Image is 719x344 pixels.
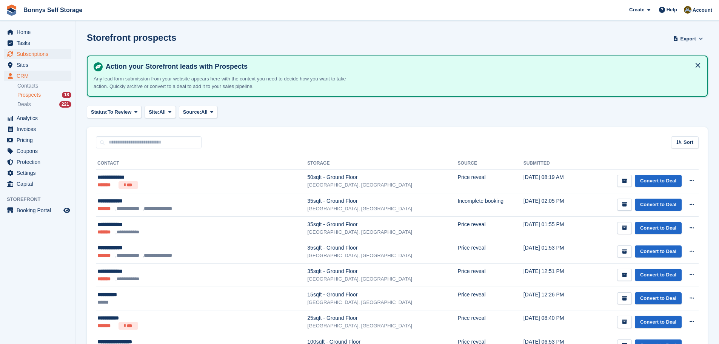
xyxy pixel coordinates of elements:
a: menu [4,124,71,134]
a: Convert to Deal [635,269,682,281]
span: Account [693,6,712,14]
div: [GEOGRAPHIC_DATA], [GEOGRAPHIC_DATA] [307,252,457,259]
span: Deals [17,101,31,108]
span: Status: [91,108,108,116]
a: menu [4,38,71,48]
td: Price reveal [458,170,523,193]
a: Convert to Deal [635,222,682,234]
span: Subscriptions [17,49,62,59]
span: Sites [17,60,62,70]
div: 25sqft - Ground Floor [307,314,457,322]
div: 221 [59,101,71,108]
button: Export [671,32,705,45]
span: Booking Portal [17,205,62,216]
span: Help [667,6,677,14]
a: menu [4,146,71,156]
span: Prospects [17,91,41,99]
a: menu [4,135,71,145]
div: [GEOGRAPHIC_DATA], [GEOGRAPHIC_DATA] [307,181,457,189]
td: Price reveal [458,264,523,287]
a: menu [4,205,71,216]
a: menu [4,168,71,178]
td: [DATE] 01:53 PM [523,240,582,263]
td: Price reveal [458,287,523,310]
button: Site: All [145,106,176,118]
td: Price reveal [458,216,523,240]
span: Storefront [7,196,75,203]
a: menu [4,113,71,123]
a: menu [4,27,71,37]
a: menu [4,157,71,167]
span: Home [17,27,62,37]
td: [DATE] 08:40 PM [523,310,582,334]
td: Price reveal [458,240,523,263]
a: menu [4,179,71,189]
a: Convert to Deal [635,199,682,211]
div: [GEOGRAPHIC_DATA], [GEOGRAPHIC_DATA] [307,322,457,330]
span: All [201,108,208,116]
a: Convert to Deal [635,175,682,187]
a: menu [4,49,71,59]
div: 35sqft - Ground Floor [307,267,457,275]
td: [DATE] 12:26 PM [523,287,582,310]
span: CRM [17,71,62,81]
th: Storage [307,157,457,170]
div: 50sqft - Ground Floor [307,173,457,181]
span: Source: [183,108,201,116]
span: Sort [684,139,693,146]
a: menu [4,60,71,70]
span: To Review [108,108,131,116]
div: 15sqft - Ground Floor [307,291,457,299]
span: Export [681,35,696,43]
span: All [159,108,166,116]
h1: Storefront prospects [87,32,176,43]
th: Submitted [523,157,582,170]
span: Tasks [17,38,62,48]
img: stora-icon-8386f47178a22dfd0bd8f6a31ec36ba5ce8667c1dd55bd0f319d3a0aa187defe.svg [6,5,17,16]
span: Create [629,6,644,14]
th: Source [458,157,523,170]
span: Capital [17,179,62,189]
span: Invoices [17,124,62,134]
td: Incomplete booking [458,193,523,216]
span: Settings [17,168,62,178]
span: Coupons [17,146,62,156]
th: Contact [96,157,307,170]
div: [GEOGRAPHIC_DATA], [GEOGRAPHIC_DATA] [307,275,457,283]
div: [GEOGRAPHIC_DATA], [GEOGRAPHIC_DATA] [307,205,457,213]
span: Protection [17,157,62,167]
td: [DATE] 02:05 PM [523,193,582,216]
div: [GEOGRAPHIC_DATA], [GEOGRAPHIC_DATA] [307,228,457,236]
span: Analytics [17,113,62,123]
a: Contacts [17,82,71,89]
img: James Bonny [684,6,691,14]
a: Bonnys Self Storage [20,4,85,16]
div: 18 [62,92,71,98]
a: menu [4,71,71,81]
a: Convert to Deal [635,245,682,258]
div: 35sqft - Ground Floor [307,221,457,228]
a: Convert to Deal [635,292,682,305]
p: Any lead form submission from your website appears here with the context you need to decide how y... [94,75,358,90]
a: Convert to Deal [635,316,682,328]
td: [DATE] 01:55 PM [523,216,582,240]
button: Source: All [179,106,218,118]
div: 35sqft - Ground Floor [307,197,457,205]
td: [DATE] 12:51 PM [523,264,582,287]
span: Site: [149,108,159,116]
div: [GEOGRAPHIC_DATA], [GEOGRAPHIC_DATA] [307,299,457,306]
td: Price reveal [458,310,523,334]
span: Pricing [17,135,62,145]
td: [DATE] 08:19 AM [523,170,582,193]
a: Prospects 18 [17,91,71,99]
button: Status: To Review [87,106,142,118]
a: Preview store [62,206,71,215]
h4: Action your Storefront leads with Prospects [103,62,701,71]
a: Deals 221 [17,100,71,108]
div: 35sqft - Ground Floor [307,244,457,252]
